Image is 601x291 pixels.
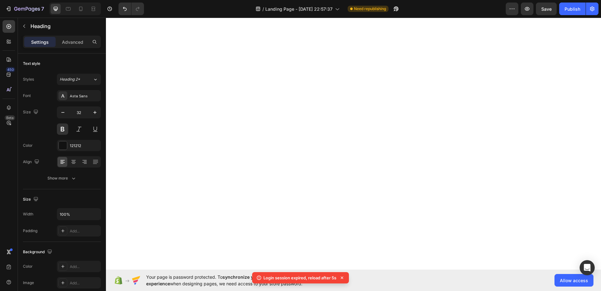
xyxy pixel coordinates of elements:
[23,211,33,217] div: Width
[23,108,40,117] div: Size
[62,39,83,45] p: Advanced
[265,6,333,12] span: Landing Page - [DATE] 22:57:37
[70,93,99,99] div: Asta Sans
[541,6,552,12] span: Save
[580,260,595,275] div: Open Intercom Messenger
[23,248,53,256] div: Background
[6,67,15,72] div: 450
[31,39,49,45] p: Settings
[554,274,593,287] button: Allow access
[70,143,99,149] div: 121212
[70,264,99,270] div: Add...
[560,277,588,284] span: Allow access
[70,228,99,234] div: Add...
[60,77,80,82] span: Heading 2*
[23,173,101,184] button: Show more
[47,175,77,181] div: Show more
[3,3,47,15] button: 7
[70,280,99,286] div: Add...
[23,264,33,269] div: Color
[23,195,40,204] div: Size
[536,3,557,15] button: Save
[23,228,37,234] div: Padding
[41,5,44,13] p: 7
[5,115,15,120] div: Beta
[263,275,336,281] p: Login session expired, reload after 5s
[106,18,601,270] iframe: Design area
[119,3,144,15] div: Undo/Redo
[23,93,31,99] div: Font
[23,280,34,286] div: Image
[23,158,41,166] div: Align
[559,3,586,15] button: Publish
[23,61,40,66] div: Text style
[30,22,98,30] p: Heading
[262,6,264,12] span: /
[146,274,347,287] span: Your page is password protected. To when designing pages, we need access to your store password.
[57,208,101,220] input: Auto
[23,77,34,82] div: Styles
[57,74,101,85] button: Heading 2*
[146,274,323,286] span: synchronize your theme style & enhance your experience
[23,143,33,148] div: Color
[565,6,580,12] div: Publish
[354,6,386,12] span: Need republishing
